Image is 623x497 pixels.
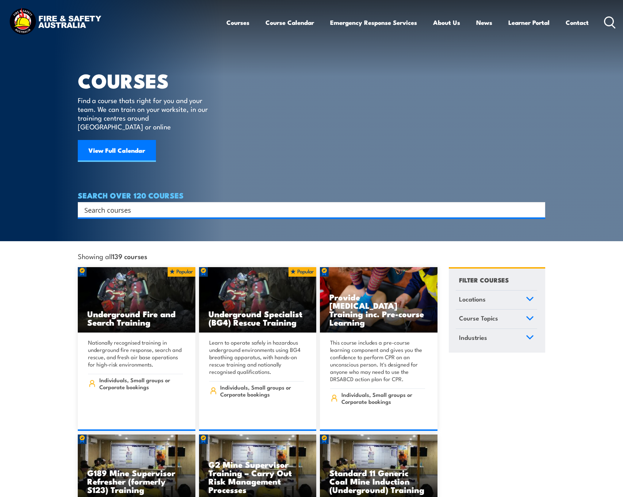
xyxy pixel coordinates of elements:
[329,293,428,326] h3: Provide [MEDICAL_DATA] Training inc. Pre-course Learning
[566,13,589,32] a: Contact
[88,339,183,368] p: Nationally recognised training in underground fire response, search and rescue, and fresh air bas...
[320,267,437,333] img: Low Voltage Rescue and Provide CPR
[99,376,183,390] span: Individuals, Small groups or Corporate bookings
[87,468,186,494] h3: G189 Mine Supervisor Refresher (formerly S123) Training
[209,339,304,375] p: Learn to operate safely in hazardous underground environments using BG4 breathing apparatus, with...
[330,13,417,32] a: Emergency Response Services
[78,267,195,333] img: Underground mine rescue
[265,13,314,32] a: Course Calendar
[220,384,304,398] span: Individuals, Small groups or Corporate bookings
[476,13,492,32] a: News
[78,72,218,89] h1: COURSES
[84,204,529,215] input: Search input
[508,13,550,32] a: Learner Portal
[456,310,537,329] a: Course Topics
[78,140,156,162] a: View Full Calendar
[459,275,509,285] h4: FILTER COURSES
[459,294,486,304] span: Locations
[199,267,317,333] a: Underground Specialist (BG4) Rescue Training
[78,96,211,131] p: Find a course thats right for you and your team. We can train on your worksite, in our training c...
[78,191,545,199] h4: SEARCH OVER 120 COURSES
[209,460,307,494] h3: G2 Mine Supervisor Training – Carry Out Risk Management Processes
[320,267,437,333] a: Provide [MEDICAL_DATA] Training inc. Pre-course Learning
[209,310,307,326] h3: Underground Specialist (BG4) Rescue Training
[456,291,537,310] a: Locations
[78,267,195,333] a: Underground Fire and Search Training
[78,252,147,260] span: Showing all
[341,391,425,405] span: Individuals, Small groups or Corporate bookings
[112,251,147,261] strong: 139 courses
[329,468,428,494] h3: Standard 11 Generic Coal Mine Induction (Underground) Training
[226,13,249,32] a: Courses
[87,310,186,326] h3: Underground Fire and Search Training
[199,267,317,333] img: Underground mine rescue
[86,205,531,215] form: Search form
[330,339,425,383] p: This course includes a pre-course learning component and gives you the confidence to perform CPR ...
[459,313,498,323] span: Course Topics
[433,13,460,32] a: About Us
[532,205,543,215] button: Search magnifier button
[459,333,487,342] span: Industries
[456,329,537,348] a: Industries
